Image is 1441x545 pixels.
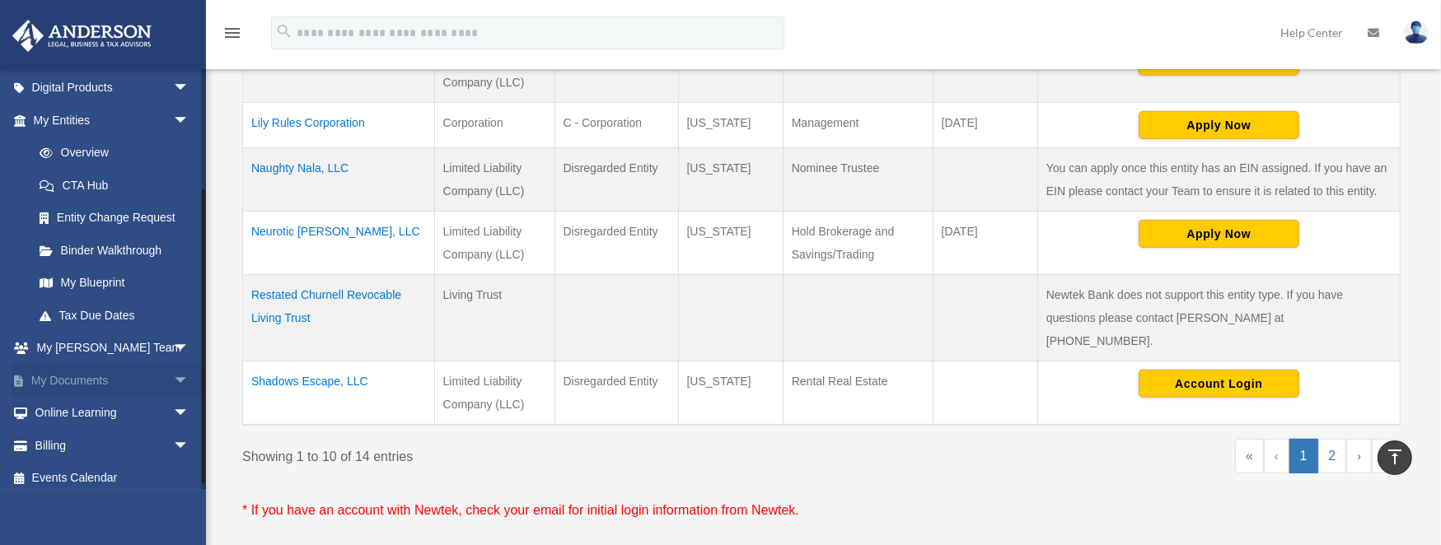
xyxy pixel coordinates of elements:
[1264,439,1289,473] a: Previous
[12,364,214,397] a: My Documentsarrow_drop_down
[23,202,206,235] a: Entity Change Request
[554,147,678,211] td: Disregarded Entity
[434,102,554,147] td: Corporation
[434,274,554,361] td: Living Trust
[1139,111,1299,139] button: Apply Now
[554,102,678,147] td: C - Corporation
[243,39,435,102] td: Indy Deux, LLC
[1404,21,1429,44] img: User Pic
[12,462,214,495] a: Events Calendar
[23,267,206,300] a: My Blueprint
[1037,274,1400,361] td: Newtek Bank does not support this entity type. If you have questions please contact [PERSON_NAME]...
[554,361,678,425] td: Disregarded Entity
[1318,439,1347,473] a: 2
[23,169,206,202] a: CTA Hub
[173,104,206,137] span: arrow_drop_down
[678,147,783,211] td: [US_STATE]
[434,361,554,425] td: Limited Liability Company (LLC)
[173,397,206,431] span: arrow_drop_down
[678,102,783,147] td: [US_STATE]
[783,102,933,147] td: Management
[783,39,933,102] td: Rental Real Estate
[434,39,554,102] td: Limited Liability Company (LLC)
[12,397,214,430] a: Online Learningarrow_drop_down
[678,211,783,274] td: [US_STATE]
[933,102,1037,147] td: [DATE]
[678,361,783,425] td: [US_STATE]
[242,499,1401,522] p: * If you have an account with Newtek, check your email for initial login information from Newtek.
[678,39,783,102] td: [US_STATE]
[933,211,1037,274] td: [DATE]
[434,147,554,211] td: Limited Liability Company (LLC)
[173,72,206,105] span: arrow_drop_down
[1372,439,1401,473] a: Last
[23,234,206,267] a: Binder Walkthrough
[1139,376,1299,389] a: Account Login
[7,20,157,52] img: Anderson Advisors Platinum Portal
[783,147,933,211] td: Nominee Trustee
[243,147,435,211] td: Naughty Nala, LLC
[434,211,554,274] td: Limited Liability Company (LLC)
[554,39,678,102] td: Disregarded Entity
[23,137,198,170] a: Overview
[554,211,678,274] td: Disregarded Entity
[243,211,435,274] td: Neurotic [PERSON_NAME], LLC
[243,361,435,425] td: Shadows Escape, LLC
[1139,220,1299,248] button: Apply Now
[173,364,206,398] span: arrow_drop_down
[1235,439,1264,473] a: First
[243,274,435,361] td: Restated Churnell Revocable Living Trust
[783,211,933,274] td: Hold Brokerage and Savings/Trading
[242,439,809,468] div: Showing 1 to 10 of 14 entries
[222,23,242,43] i: menu
[12,104,206,137] a: My Entitiesarrow_drop_down
[1037,147,1400,211] td: You can apply once this entity has an EIN assigned. If you have an EIN please contact your Team t...
[222,29,242,43] a: menu
[1346,439,1372,473] a: Next
[173,429,206,463] span: arrow_drop_down
[23,299,206,332] a: Tax Due Dates
[275,22,293,40] i: search
[12,332,214,365] a: My [PERSON_NAME] Teamarrow_drop_down
[1289,439,1318,473] a: 1
[1139,370,1299,398] button: Account Login
[1385,447,1405,467] i: vertical_align_top
[243,102,435,147] td: Lily Rules Corporation
[12,72,214,105] a: Digital Productsarrow_drop_down
[1378,440,1412,475] a: vertical_align_top
[173,332,206,366] span: arrow_drop_down
[783,361,933,425] td: Rental Real Estate
[12,429,214,462] a: Billingarrow_drop_down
